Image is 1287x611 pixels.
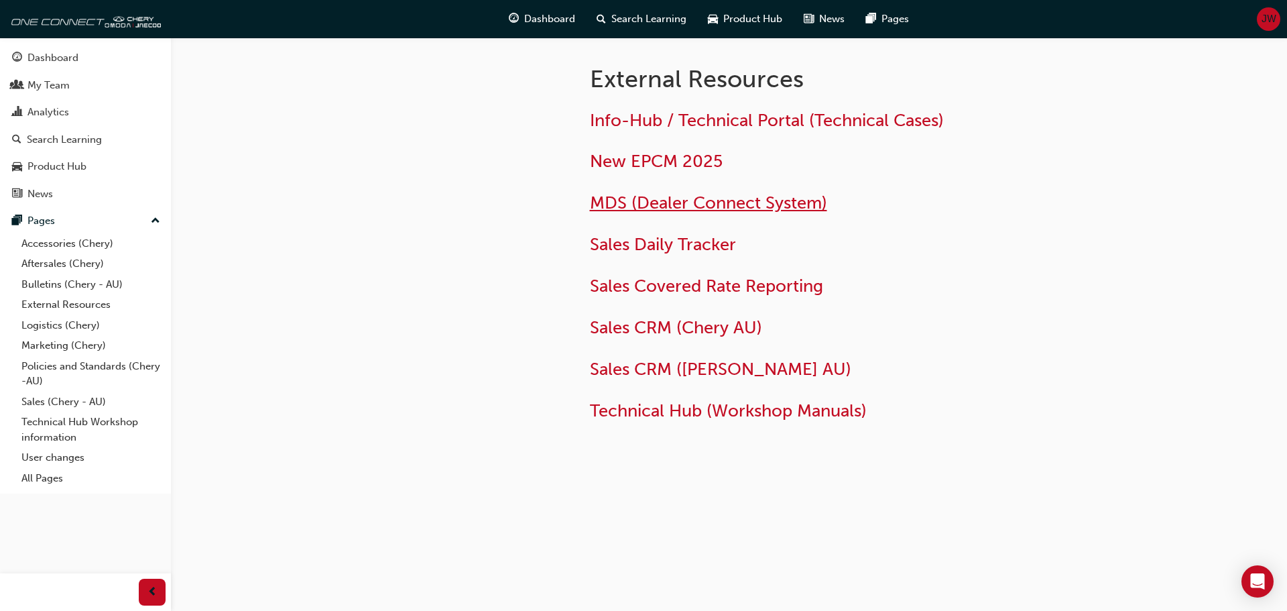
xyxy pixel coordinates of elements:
a: Sales Daily Tracker [590,234,736,255]
span: people-icon [12,80,22,92]
a: Accessories (Chery) [16,233,166,254]
span: news-icon [12,188,22,201]
a: All Pages [16,468,166,489]
button: JW [1257,7,1280,31]
button: Pages [5,209,166,233]
a: Sales CRM (Chery AU) [590,317,762,338]
span: News [819,11,845,27]
a: Sales CRM ([PERSON_NAME] AU) [590,359,851,380]
span: up-icon [151,213,160,230]
button: DashboardMy TeamAnalyticsSearch LearningProduct HubNews [5,43,166,209]
a: Info-Hub / Technical Portal (Technical Cases) [590,110,944,131]
div: Product Hub [27,159,86,174]
div: Pages [27,213,55,229]
span: guage-icon [12,52,22,64]
div: News [27,186,53,202]
span: JW [1262,11,1276,27]
a: Sales (Chery - AU) [16,392,166,412]
span: Search Learning [611,11,686,27]
div: Analytics [27,105,69,120]
a: Marketing (Chery) [16,335,166,356]
a: External Resources [16,294,166,315]
span: prev-icon [147,584,158,601]
a: New EPCM 2025 [590,151,723,172]
a: Sales Covered Rate Reporting [590,276,823,296]
span: car-icon [708,11,718,27]
a: Dashboard [5,46,166,70]
div: My Team [27,78,70,93]
span: news-icon [804,11,814,27]
span: search-icon [12,134,21,146]
span: pages-icon [866,11,876,27]
span: Pages [881,11,909,27]
a: Search Learning [5,127,166,152]
a: guage-iconDashboard [498,5,586,33]
a: news-iconNews [793,5,855,33]
a: Bulletins (Chery - AU) [16,274,166,295]
a: Technical Hub (Workshop Manuals) [590,400,867,421]
a: Technical Hub Workshop information [16,412,166,447]
span: car-icon [12,161,22,173]
a: car-iconProduct Hub [697,5,793,33]
span: chart-icon [12,107,22,119]
a: Product Hub [5,154,166,179]
div: Search Learning [27,132,102,148]
span: Product Hub [723,11,782,27]
img: oneconnect [7,5,161,32]
span: Dashboard [524,11,575,27]
a: Analytics [5,100,166,125]
a: MDS (Dealer Connect System) [590,192,827,213]
h1: External Resources [590,64,1030,94]
a: User changes [16,447,166,468]
a: News [5,182,166,207]
a: pages-iconPages [855,5,920,33]
a: search-iconSearch Learning [586,5,697,33]
div: Open Intercom Messenger [1241,565,1274,598]
span: guage-icon [509,11,519,27]
span: pages-icon [12,215,22,227]
div: Dashboard [27,50,78,66]
span: search-icon [597,11,606,27]
a: Logistics (Chery) [16,315,166,336]
a: Policies and Standards (Chery -AU) [16,356,166,392]
a: My Team [5,73,166,98]
a: Aftersales (Chery) [16,254,166,274]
